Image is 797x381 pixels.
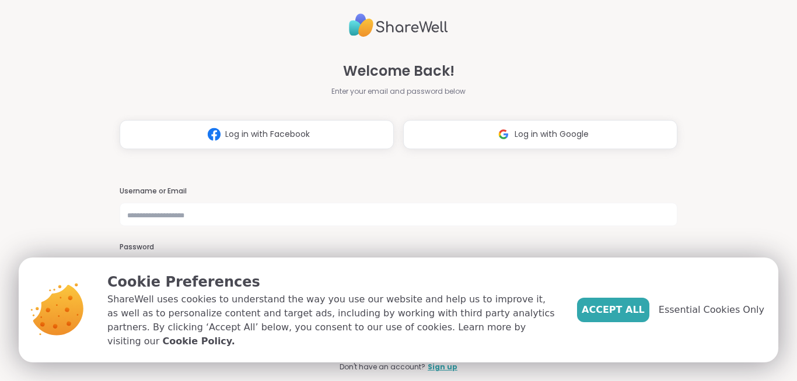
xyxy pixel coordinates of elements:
a: Sign up [428,362,457,372]
span: Essential Cookies Only [659,303,764,317]
h3: Password [120,242,677,252]
button: Log in with Facebook [120,120,394,149]
span: Accept All [582,303,645,317]
span: Log in with Facebook [225,128,310,140]
p: ShareWell uses cookies to understand the way you use our website and help us to improve it, as we... [107,292,558,348]
img: ShareWell Logomark [492,124,515,145]
span: Log in with Google [515,128,589,140]
button: Log in with Google [403,120,677,149]
button: Accept All [577,298,649,322]
span: Welcome Back! [343,61,455,82]
img: ShareWell Logomark [203,124,225,145]
p: Cookie Preferences [107,271,558,292]
img: ShareWell Logo [349,9,448,42]
a: Cookie Policy. [162,334,235,348]
h3: Username or Email [120,186,677,196]
span: Don't have an account? [340,362,425,372]
span: Enter your email and password below [331,86,466,97]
